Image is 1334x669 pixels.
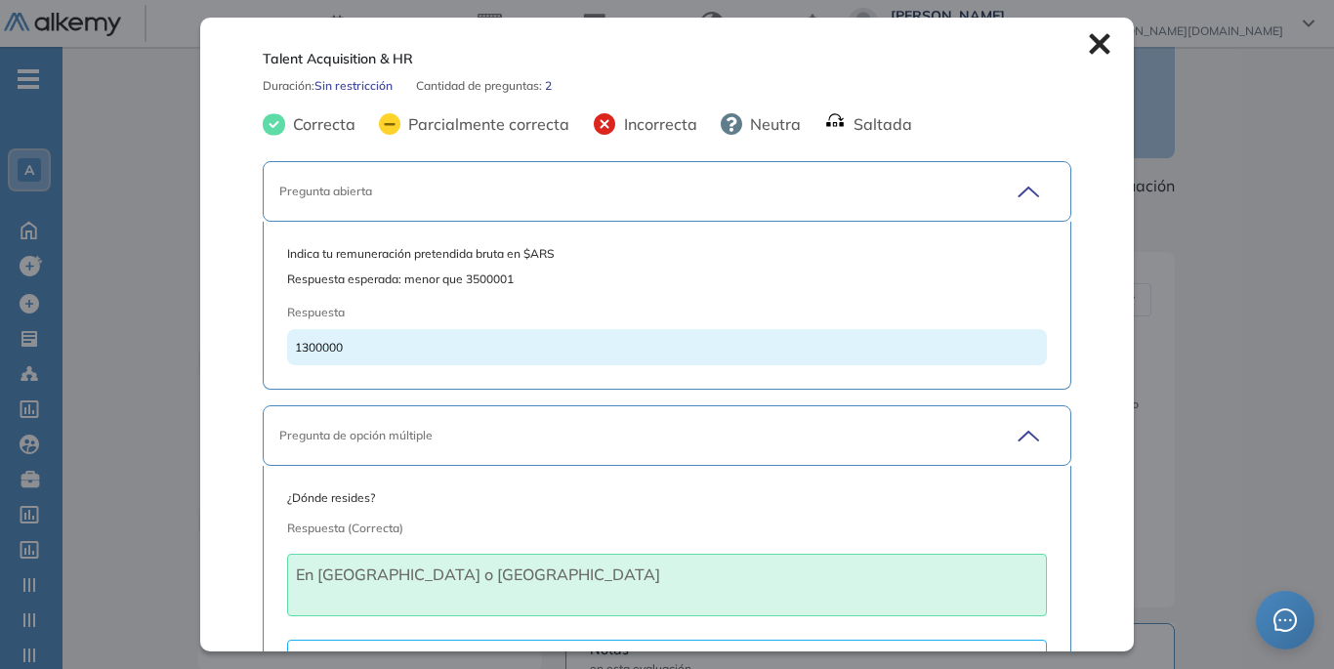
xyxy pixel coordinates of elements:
span: Correcta [285,112,355,136]
span: Incorrecta [616,112,697,136]
span: En [GEOGRAPHIC_DATA] o [GEOGRAPHIC_DATA] [296,564,660,584]
span: Sin restricción [314,77,393,95]
span: 1300000 [295,340,343,355]
span: Respuesta (Correcta) [287,521,403,535]
span: message [1272,607,1298,633]
span: ¿Dónde resides? [287,489,1047,507]
span: Talent Acquisition & HR [263,49,413,69]
span: Indica tu remuneración pretendida bruta en $ARS [287,245,1047,263]
span: Respuesta esperada: menor que 3500001 [287,271,1047,288]
span: Duración : [263,77,314,95]
span: 2 [545,77,552,95]
span: Saltada [846,112,912,136]
span: Respuesta [287,304,971,321]
span: Neutra [742,112,801,136]
span: Parcialmente correcta [400,112,569,136]
div: Pregunta abierta [279,183,978,200]
div: Pregunta de opción múltiple [279,427,978,444]
span: Cantidad de preguntas: [416,77,545,95]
